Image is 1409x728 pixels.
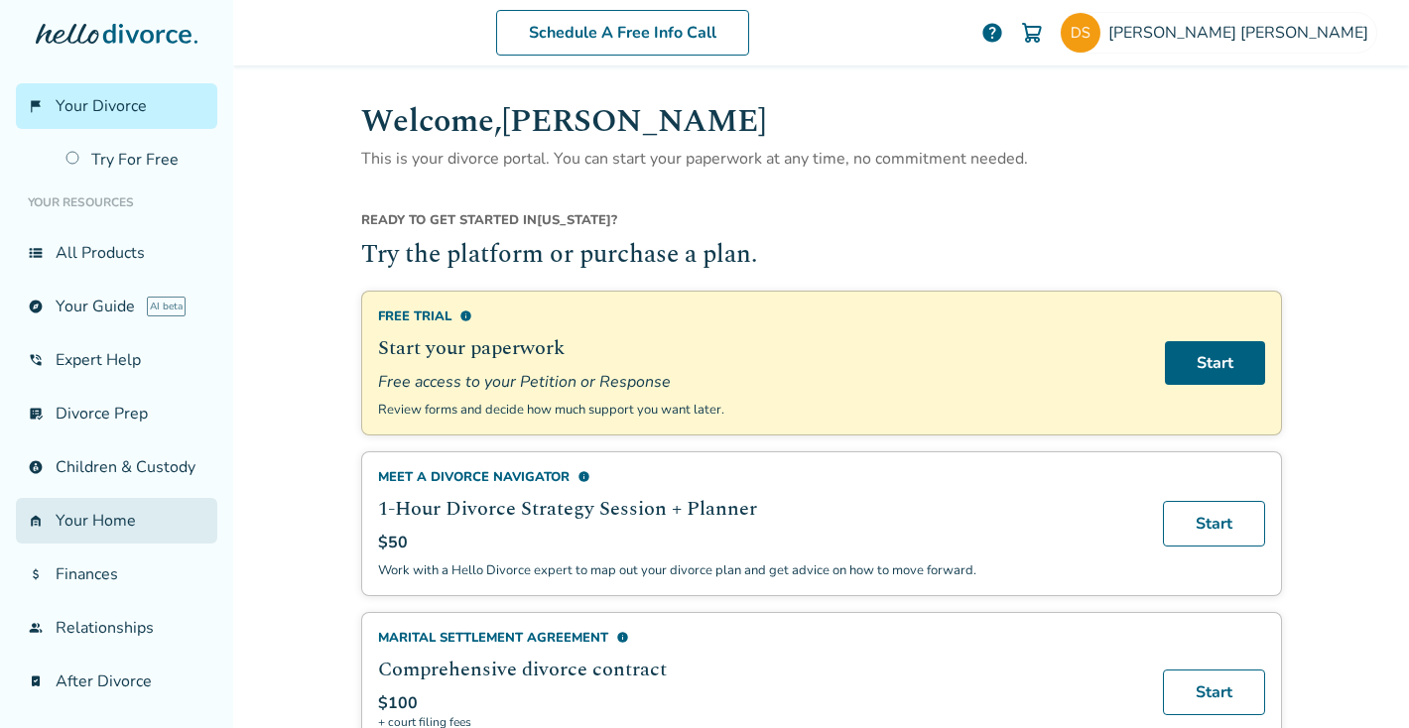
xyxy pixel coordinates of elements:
span: info [577,470,590,483]
span: flag_2 [28,98,44,114]
h2: Comprehensive divorce contract [378,655,1139,684]
a: attach_moneyFinances [16,551,217,597]
span: phone_in_talk [28,352,44,368]
a: groupRelationships [16,605,217,651]
a: garage_homeYour Home [16,498,217,544]
div: Meet a divorce navigator [378,468,1139,486]
h1: Welcome, [PERSON_NAME] [361,97,1282,146]
span: attach_money [28,566,44,582]
img: Cart [1020,21,1044,45]
a: list_alt_checkDivorce Prep [16,391,217,436]
a: Schedule A Free Info Call [496,10,749,56]
span: info [616,631,629,644]
a: bookmark_checkAfter Divorce [16,659,217,704]
a: Try For Free [54,137,217,182]
a: Start [1163,669,1265,715]
span: garage_home [28,513,44,529]
div: [US_STATE] ? [361,211,1282,237]
p: This is your divorce portal. You can start your paperwork at any time, no commitment needed. [361,146,1282,172]
span: $50 [378,532,408,553]
span: [PERSON_NAME] [PERSON_NAME] [1108,22,1376,44]
span: Your Divorce [56,95,147,117]
span: AI beta [147,297,186,316]
span: group [28,620,44,636]
span: Free access to your Petition or Response [378,371,1141,393]
a: view_listAll Products [16,230,217,276]
p: Work with a Hello Divorce expert to map out your divorce plan and get advice on how to move forward. [378,561,1139,579]
h2: Start your paperwork [378,333,1141,363]
span: explore [28,299,44,314]
li: Your Resources [16,182,217,222]
span: info [459,309,472,322]
a: exploreYour GuideAI beta [16,284,217,329]
a: Start [1165,341,1265,385]
a: Start [1163,501,1265,546]
div: Free Trial [378,307,1141,325]
span: bookmark_check [28,673,44,689]
p: Review forms and decide how much support you want later. [378,401,1141,419]
a: phone_in_talkExpert Help [16,337,217,383]
h2: Try the platform or purchase a plan. [361,237,1282,275]
span: view_list [28,245,44,261]
h2: 1-Hour Divorce Strategy Session + Planner [378,494,1139,524]
span: account_child [28,459,44,475]
iframe: Chat Widget [1310,633,1409,728]
img: dswezey2+portal1@gmail.com [1061,13,1100,53]
span: Ready to get started in [361,211,537,229]
div: Marital Settlement Agreement [378,629,1139,647]
a: account_childChildren & Custody [16,444,217,490]
a: help [980,21,1004,45]
span: list_alt_check [28,406,44,422]
a: flag_2Your Divorce [16,83,217,129]
span: $100 [378,692,418,714]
